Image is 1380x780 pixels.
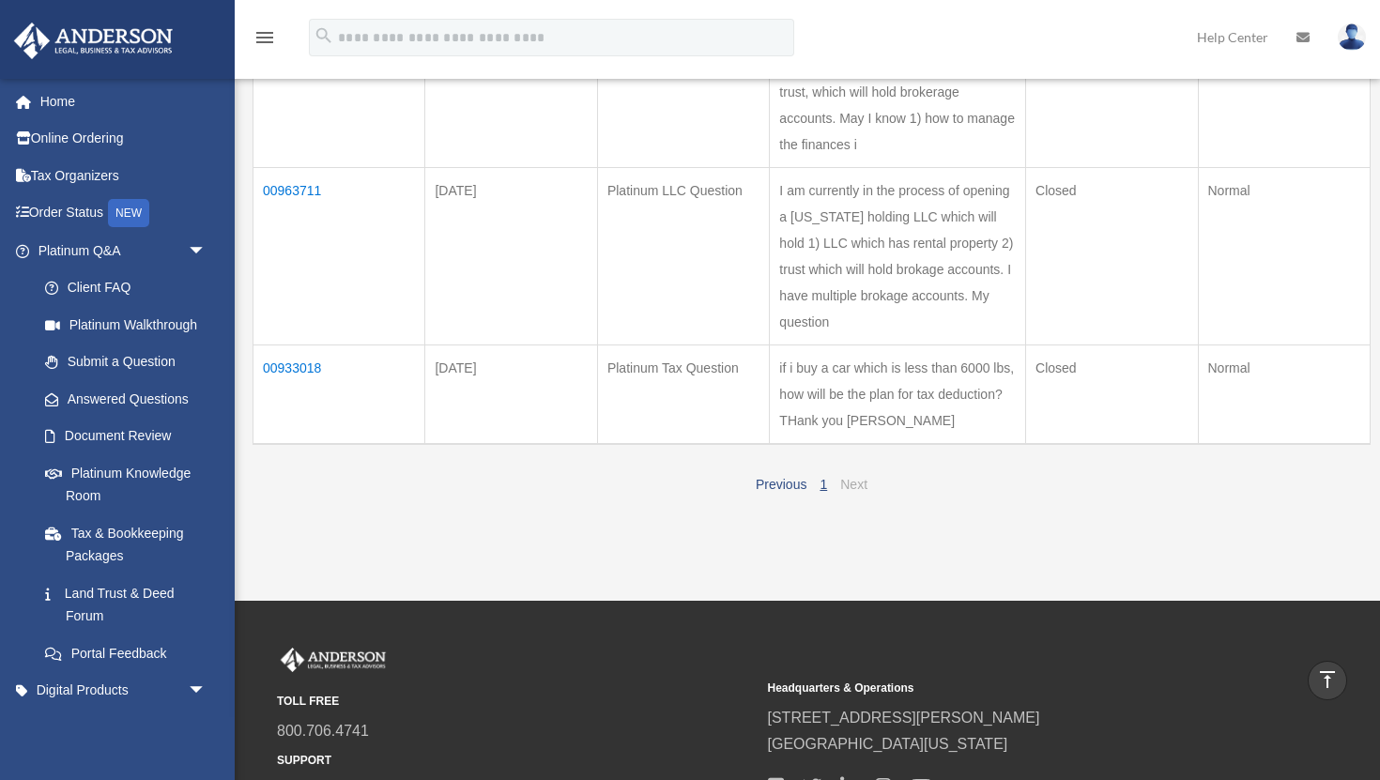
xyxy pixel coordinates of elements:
[756,477,806,492] a: Previous
[425,167,597,344] td: [DATE]
[26,574,225,635] a: Land Trust & Deed Forum
[26,514,225,574] a: Tax & Bookkeeping Packages
[188,672,225,711] span: arrow_drop_down
[13,157,235,194] a: Tax Organizers
[26,635,225,672] a: Portal Feedback
[314,25,334,46] i: search
[1338,23,1366,51] img: User Pic
[840,477,867,492] a: Next
[26,269,225,307] a: Client FAQ
[770,344,1026,444] td: if i buy a car which is less than 6000 lbs, how will be the plan for tax deduction? THank you [PE...
[597,167,769,344] td: Platinum LLC Question
[597,344,769,444] td: Platinum Tax Question
[26,380,216,418] a: Answered Questions
[108,199,149,227] div: NEW
[1198,344,1371,444] td: Normal
[1308,661,1347,700] a: vertical_align_top
[26,454,225,514] a: Platinum Knowledge Room
[13,232,225,269] a: Platinum Q&Aarrow_drop_down
[768,710,1040,726] a: [STREET_ADDRESS][PERSON_NAME]
[277,648,390,672] img: Anderson Advisors Platinum Portal
[253,167,425,344] td: 00963711
[26,418,225,455] a: Document Review
[253,344,425,444] td: 00933018
[277,692,755,711] small: TOLL FREE
[8,23,178,59] img: Anderson Advisors Platinum Portal
[770,167,1026,344] td: I am currently in the process of opening a [US_STATE] holding LLC which will hold 1) LLC which ha...
[188,709,225,747] span: arrow_drop_down
[253,26,276,49] i: menu
[277,751,755,771] small: SUPPORT
[820,477,827,492] a: 1
[13,709,235,746] a: My Entitiesarrow_drop_down
[13,672,235,710] a: Digital Productsarrow_drop_down
[13,120,235,158] a: Online Ordering
[1316,668,1339,691] i: vertical_align_top
[1026,167,1198,344] td: Closed
[26,344,225,381] a: Submit a Question
[1198,167,1371,344] td: Normal
[26,306,225,344] a: Platinum Walkthrough
[277,723,369,739] a: 800.706.4741
[1026,344,1198,444] td: Closed
[13,194,235,233] a: Order StatusNEW
[188,232,225,270] span: arrow_drop_down
[768,736,1008,752] a: [GEOGRAPHIC_DATA][US_STATE]
[425,344,597,444] td: [DATE]
[768,679,1246,698] small: Headquarters & Operations
[253,33,276,49] a: menu
[13,83,235,120] a: Home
